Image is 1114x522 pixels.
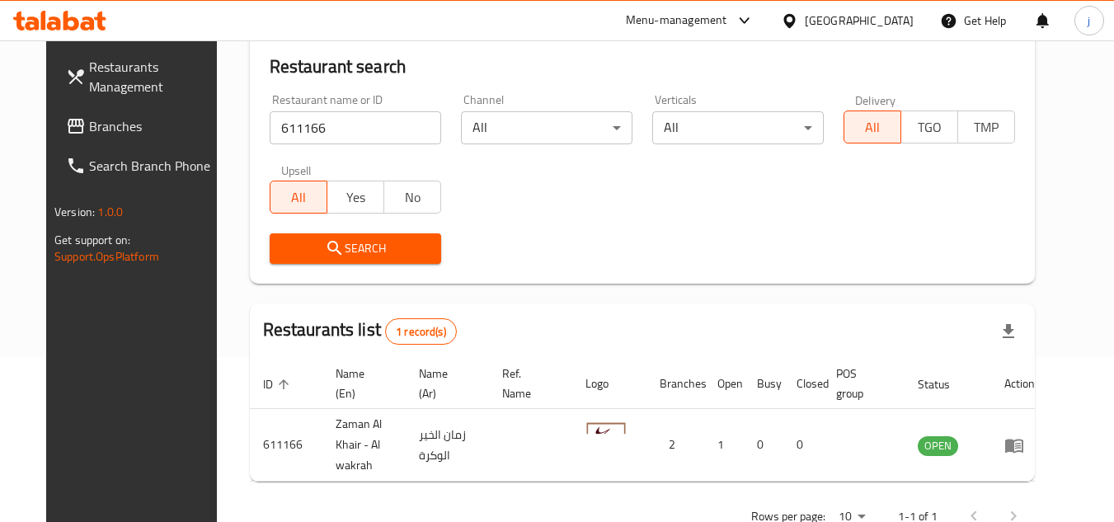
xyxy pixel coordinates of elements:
span: ID [263,374,294,394]
div: Export file [989,312,1028,351]
td: 1 [704,409,744,482]
div: [GEOGRAPHIC_DATA] [805,12,914,30]
span: j [1088,12,1090,30]
button: No [383,181,441,214]
div: Menu-management [626,11,727,31]
span: TMP [965,115,1008,139]
td: 611166 [250,409,322,482]
button: All [270,181,327,214]
span: OPEN [918,436,958,455]
span: Name (Ar) [419,364,469,403]
span: Status [918,374,971,394]
label: Delivery [855,94,896,106]
img: Zaman Al Khair - Al wakrah [585,421,627,463]
span: 1 record(s) [386,324,456,340]
span: No [391,186,435,209]
div: OPEN [918,436,958,456]
span: All [851,115,895,139]
th: Closed [783,359,823,409]
span: 1.0.0 [97,201,123,223]
th: Busy [744,359,783,409]
table: enhanced table [250,359,1048,482]
h2: Restaurants list [263,317,457,345]
div: Menu [1004,435,1035,455]
h2: Restaurant search [270,54,1015,79]
a: Search Branch Phone [53,146,233,186]
span: Name (En) [336,364,386,403]
a: Branches [53,106,233,146]
span: POS group [836,364,885,403]
td: Zaman Al Khair - Al wakrah [322,409,406,482]
span: Branches [89,116,219,136]
span: Restaurants Management [89,57,219,96]
span: Search [283,238,428,259]
th: Action [991,359,1048,409]
button: Search [270,233,441,264]
button: Yes [327,181,384,214]
td: 0 [783,409,823,482]
label: Upsell [281,164,312,176]
div: All [461,111,632,144]
span: Get support on: [54,229,130,251]
td: زمان الخير الوكرة [406,409,489,482]
a: Support.OpsPlatform [54,246,159,267]
span: TGO [908,115,952,139]
span: Yes [334,186,378,209]
td: 0 [744,409,783,482]
span: Version: [54,201,95,223]
button: TGO [900,111,958,143]
th: Branches [646,359,704,409]
span: All [277,186,321,209]
span: Search Branch Phone [89,156,219,176]
th: Logo [572,359,646,409]
a: Restaurants Management [53,47,233,106]
button: TMP [957,111,1015,143]
div: All [652,111,824,144]
span: Ref. Name [502,364,552,403]
th: Open [704,359,744,409]
td: 2 [646,409,704,482]
input: Search for restaurant name or ID.. [270,111,441,144]
button: All [844,111,901,143]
